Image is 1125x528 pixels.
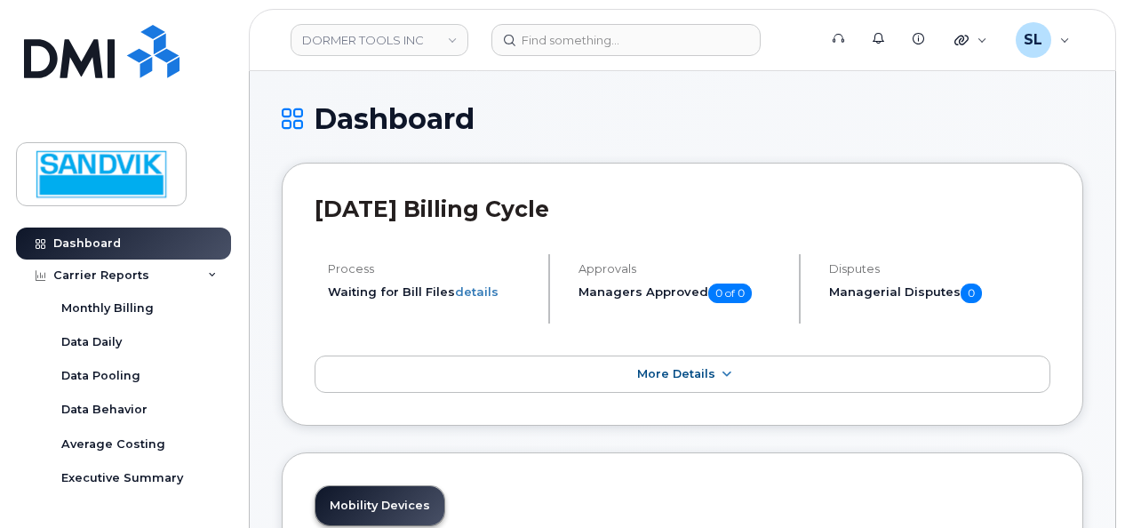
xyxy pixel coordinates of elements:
span: 0 [961,284,982,303]
a: Mobility Devices [315,486,444,525]
h4: Disputes [829,262,1050,276]
h2: [DATE] Billing Cycle [315,196,1050,222]
h5: Managers Approved [578,284,784,303]
h5: Managerial Disputes [829,284,1050,303]
h4: Approvals [578,262,784,276]
h1: Dashboard [282,103,1083,134]
span: More Details [637,367,715,380]
h4: Process [328,262,533,276]
li: Waiting for Bill Files [328,284,533,300]
a: details [455,284,499,299]
span: 0 of 0 [708,284,752,303]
